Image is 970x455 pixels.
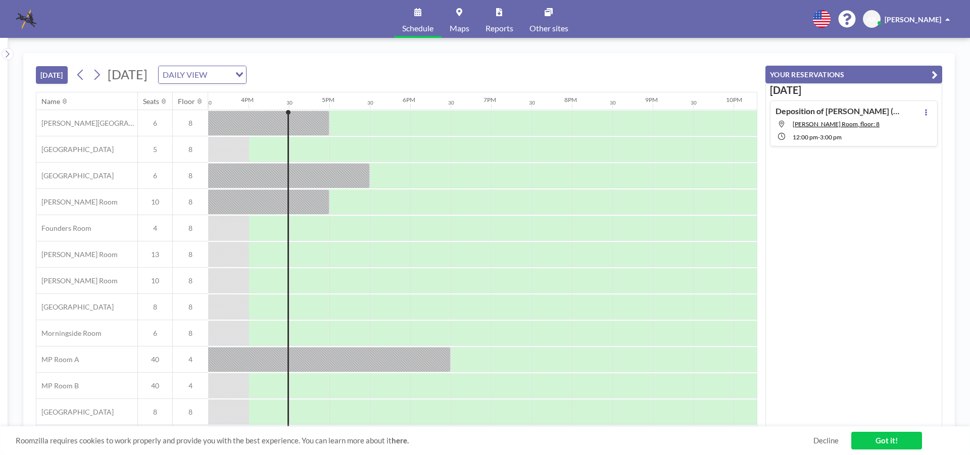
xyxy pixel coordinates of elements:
span: [PERSON_NAME] Room [36,197,118,207]
span: DAILY VIEW [161,68,209,81]
span: [GEOGRAPHIC_DATA] [36,408,114,417]
span: [GEOGRAPHIC_DATA] [36,302,114,312]
span: 12:00 PM [793,133,818,141]
span: 4 [138,224,172,233]
span: Other sites [529,24,568,32]
a: here. [392,436,409,445]
input: Search for option [210,68,229,81]
span: 13 [138,250,172,259]
div: Floor [178,97,195,106]
button: [DATE] [36,66,68,84]
div: Seats [143,97,159,106]
span: Roomzilla requires cookies to work properly and provide you with the best experience. You can lea... [16,436,813,445]
div: 30 [286,99,293,106]
div: 30 [367,99,373,106]
div: 4PM [241,96,254,104]
div: 6PM [403,96,415,104]
span: 8 [173,276,208,285]
h3: [DATE] [770,84,938,96]
span: 6 [138,171,172,180]
img: organization-logo [16,9,36,29]
span: 8 [173,145,208,154]
span: [PERSON_NAME] [885,15,941,24]
span: 8 [173,250,208,259]
span: 8 [173,171,208,180]
span: 5 [138,145,172,154]
span: 8 [173,119,208,128]
span: 10 [138,276,172,285]
div: 30 [529,99,535,106]
div: 30 [691,99,697,106]
span: [PERSON_NAME] Room [36,250,118,259]
span: 6 [138,119,172,128]
span: 4 [173,355,208,364]
span: 8 [173,408,208,417]
div: 30 [610,99,616,106]
span: MP Room B [36,381,79,390]
span: 8 [173,197,208,207]
span: Schedule [402,24,433,32]
span: 4 [173,381,208,390]
span: [GEOGRAPHIC_DATA] [36,145,114,154]
div: 5PM [322,96,334,104]
span: [DATE] [108,67,148,82]
span: Founders Room [36,224,91,233]
span: 8 [173,302,208,312]
span: MP Room A [36,355,79,364]
a: Decline [813,436,839,445]
div: 30 [206,99,212,106]
h4: Deposition of [PERSON_NAME] (010605.124856) | [PERSON_NAME] [PERSON_NAME] handling [775,106,902,116]
span: 3:00 PM [820,133,842,141]
span: 8 [173,329,208,338]
span: 8 [138,302,172,312]
span: - [818,133,820,141]
span: 8 [138,408,172,417]
a: Got it! [851,432,922,449]
span: [PERSON_NAME][GEOGRAPHIC_DATA] [36,119,137,128]
div: 7PM [483,96,496,104]
span: Maps [450,24,469,32]
button: YOUR RESERVATIONS [765,66,942,83]
span: 40 [138,355,172,364]
span: [PERSON_NAME] Room [36,276,118,285]
span: Morningside Room [36,329,102,338]
span: 8 [173,224,208,233]
div: Search for option [159,66,246,83]
div: 8PM [564,96,577,104]
div: Name [41,97,60,106]
span: Reports [486,24,513,32]
span: 6 [138,329,172,338]
div: 30 [448,99,454,106]
span: McGhee Room, floor: 8 [793,120,880,128]
span: 40 [138,381,172,390]
div: 9PM [645,96,658,104]
span: AK [867,15,877,24]
span: [GEOGRAPHIC_DATA] [36,171,114,180]
span: 10 [138,197,172,207]
div: 10PM [726,96,742,104]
